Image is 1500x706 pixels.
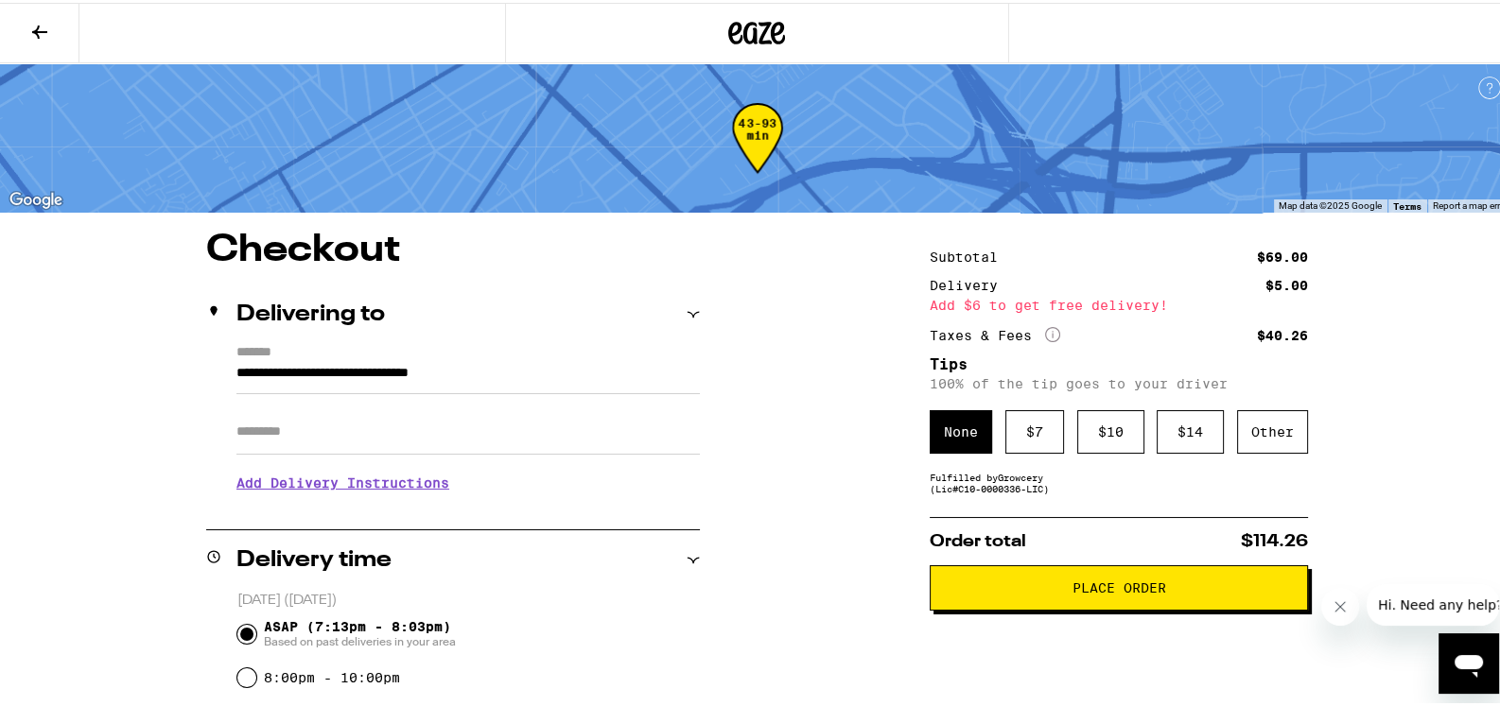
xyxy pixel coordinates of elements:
[1157,407,1224,451] div: $ 14
[1367,581,1499,623] iframe: Message from company
[1257,248,1308,261] div: $69.00
[236,546,392,569] h2: Delivery time
[1237,407,1308,451] div: Other
[1279,198,1382,208] span: Map data ©2025 Google
[930,296,1308,309] div: Add $6 to get free delivery!
[5,185,67,210] img: Google
[1073,578,1166,592] span: Place Order
[237,589,700,607] p: [DATE] ([DATE])
[236,502,700,517] p: We'll contact you at [PHONE_NUMBER] when we arrive
[1257,326,1308,339] div: $40.26
[1393,198,1422,209] a: Terms
[236,458,700,502] h3: Add Delivery Instructions
[11,13,136,28] span: Hi. Need any help?
[1005,407,1064,451] div: $ 7
[930,248,1011,261] div: Subtotal
[930,469,1308,491] div: Fulfilled by Growcery (Lic# C10-0000336-LIC )
[930,276,1011,289] div: Delivery
[732,114,783,185] div: 43-93 min
[930,407,992,451] div: None
[930,530,1026,547] span: Order total
[930,562,1308,608] button: Place Order
[206,229,700,267] h1: Checkout
[1077,407,1144,451] div: $ 10
[264,667,400,682] label: 8:00pm - 10:00pm
[1321,585,1359,623] iframe: Close message
[930,354,1308,370] h5: Tips
[264,631,456,646] span: Based on past deliveries in your area
[930,373,1308,388] p: 100% of the tip goes to your driver
[930,324,1060,341] div: Taxes & Fees
[264,616,456,646] span: ASAP (7:13pm - 8:03pm)
[1439,630,1499,691] iframe: Button to launch messaging window
[236,301,385,323] h2: Delivering to
[1241,530,1308,547] span: $114.26
[1265,276,1308,289] div: $5.00
[5,185,67,210] a: Open this area in Google Maps (opens a new window)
